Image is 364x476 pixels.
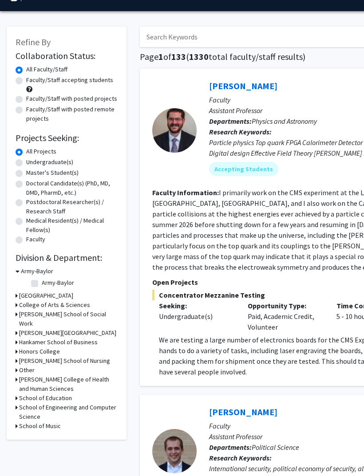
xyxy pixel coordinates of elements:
[7,436,38,469] iframe: Chat
[19,357,110,366] h3: [PERSON_NAME] School of Nursing
[19,347,60,357] h3: Honors College
[16,253,118,264] h2: Division & Department:
[26,65,67,75] label: All Faculty/Staff
[19,375,118,394] h3: [PERSON_NAME] College of Health and Human Sciences
[26,235,45,244] label: Faculty
[19,422,61,431] h3: School of Music
[26,179,118,198] label: Doctoral Candidate(s) (PhD, MD, DMD, PharmD, etc.)
[152,189,219,197] b: Faculty Information:
[19,310,118,329] h3: [PERSON_NAME] School of Social Work
[26,76,113,85] label: Faculty/Staff accepting students
[19,301,90,310] h3: College of Arts & Sciences
[26,94,117,104] label: Faculty/Staff with posted projects
[16,133,118,144] h2: Projects Seeking:
[209,81,277,92] a: [PERSON_NAME]
[252,443,299,452] span: Political Science
[159,301,234,311] p: Seeking:
[248,301,323,311] p: Opportunity Type:
[19,403,118,422] h3: School of Engineering and Computer Science
[21,267,53,276] h3: Army-Baylor
[209,454,272,463] b: Research Keywords:
[209,162,278,177] mat-chip: Accepting Students
[26,169,79,178] label: Master's Student(s)
[241,301,330,333] div: Paid, Academic Credit, Volunteer
[19,394,72,403] h3: School of Education
[19,291,73,301] h3: [GEOGRAPHIC_DATA]
[19,329,116,338] h3: [PERSON_NAME][GEOGRAPHIC_DATA]
[16,37,51,48] span: Refine By
[19,366,35,375] h3: Other
[209,117,252,126] b: Departments:
[19,338,98,347] h3: Hankamer School of Business
[209,443,252,452] b: Departments:
[42,279,74,288] label: Army-Baylor
[26,158,73,167] label: Undergraduate(s)
[26,105,118,124] label: Faculty/Staff with posted remote projects
[252,117,317,126] span: Physics and Astronomy
[26,147,56,157] label: All Projects
[26,216,118,235] label: Medical Resident(s) / Medical Fellow(s)
[209,407,277,418] a: [PERSON_NAME]
[171,51,186,63] span: 133
[159,311,234,322] div: Undergraduate(s)
[209,128,272,137] b: Research Keywords:
[26,198,118,216] label: Postdoctoral Researcher(s) / Research Staff
[16,51,118,62] h2: Collaboration Status:
[189,51,209,63] span: 1330
[158,51,163,63] span: 1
